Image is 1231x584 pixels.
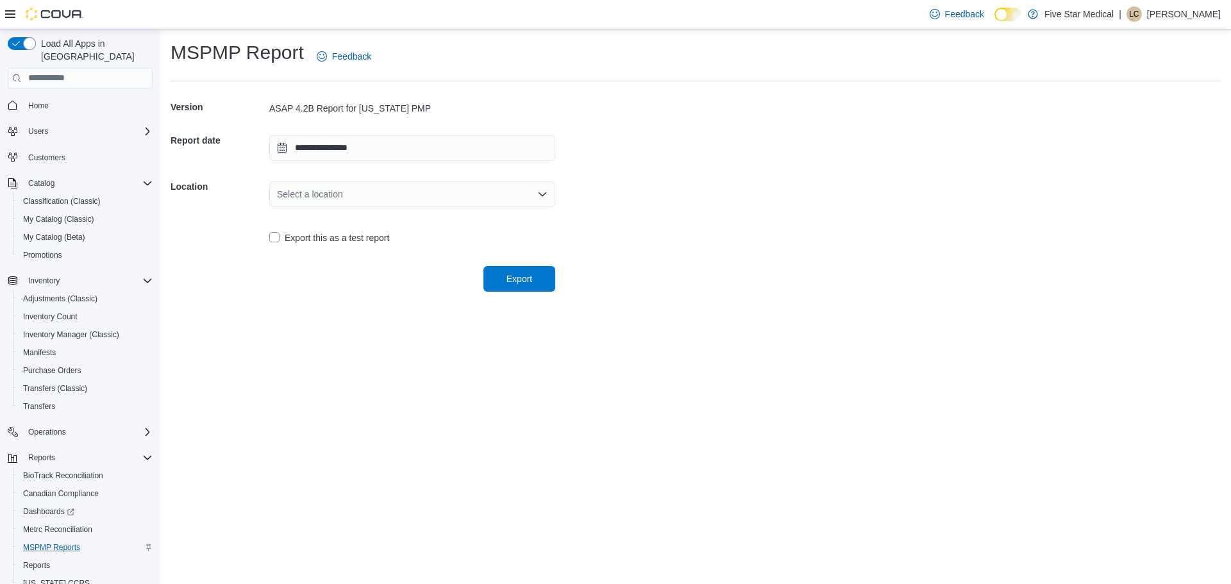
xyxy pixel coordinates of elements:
a: Inventory Manager (Classic) [18,327,124,342]
span: Reports [18,558,153,573]
div: ASAP 4.2B Report for [US_STATE] PMP [269,102,555,115]
span: Feedback [945,8,984,21]
span: Promotions [23,250,62,260]
a: Inventory Count [18,309,83,324]
span: Manifests [23,347,56,358]
div: Lindsey Criswell [1126,6,1142,22]
span: Purchase Orders [23,365,81,376]
p: [PERSON_NAME] [1147,6,1221,22]
a: Dashboards [18,504,80,519]
label: Export this as a test report [269,230,389,246]
button: Reports [3,449,158,467]
a: Adjustments (Classic) [18,291,103,306]
span: Inventory Manager (Classic) [18,327,153,342]
a: Home [23,98,54,113]
span: MSPMP Reports [18,540,153,555]
a: Classification (Classic) [18,194,106,209]
h1: MSPMP Report [171,40,304,65]
span: BioTrack Reconciliation [18,468,153,483]
button: Home [3,96,158,115]
span: Adjustments (Classic) [23,294,97,304]
span: Classification (Classic) [23,196,101,206]
span: Operations [23,424,153,440]
span: BioTrack Reconciliation [23,471,103,481]
span: Reports [23,450,153,465]
span: Customers [28,153,65,163]
span: Metrc Reconciliation [18,522,153,537]
a: BioTrack Reconciliation [18,468,108,483]
a: Transfers (Classic) [18,381,92,396]
span: Inventory [28,276,60,286]
button: Inventory [23,273,65,288]
button: Classification (Classic) [13,192,158,210]
span: Canadian Compliance [18,486,153,501]
button: Inventory [3,272,158,290]
button: Users [23,124,53,139]
span: My Catalog (Classic) [18,212,153,227]
span: My Catalog (Beta) [23,232,85,242]
a: Dashboards [13,503,158,521]
span: Transfers [23,401,55,412]
span: Dashboards [18,504,153,519]
span: Load All Apps in [GEOGRAPHIC_DATA] [36,37,153,63]
span: Home [28,101,49,111]
button: Users [3,122,158,140]
span: Inventory Manager (Classic) [23,330,119,340]
button: Reports [13,556,158,574]
h5: Version [171,94,267,120]
a: MSPMP Reports [18,540,85,555]
span: MSPMP Reports [23,542,80,553]
input: Press the down key to open a popover containing a calendar. [269,135,555,161]
span: Transfers [18,399,153,414]
span: Reports [23,560,50,571]
button: Operations [3,423,158,441]
span: Reports [28,453,55,463]
button: My Catalog (Beta) [13,228,158,246]
span: Export [507,272,532,285]
button: Catalog [23,176,60,191]
span: Home [23,97,153,113]
button: Inventory Manager (Classic) [13,326,158,344]
button: Promotions [13,246,158,264]
span: Promotions [18,247,153,263]
span: Users [23,124,153,139]
span: My Catalog (Beta) [18,229,153,245]
button: Open list of options [537,189,548,199]
button: BioTrack Reconciliation [13,467,158,485]
button: Metrc Reconciliation [13,521,158,538]
button: Canadian Compliance [13,485,158,503]
span: Inventory Count [18,309,153,324]
span: Classification (Classic) [18,194,153,209]
a: Customers [23,150,71,165]
button: Manifests [13,344,158,362]
a: My Catalog (Classic) [18,212,99,227]
span: Transfers (Classic) [18,381,153,396]
button: Inventory Count [13,308,158,326]
a: Promotions [18,247,67,263]
button: Adjustments (Classic) [13,290,158,308]
a: Purchase Orders [18,363,87,378]
button: My Catalog (Classic) [13,210,158,228]
a: Canadian Compliance [18,486,104,501]
a: Transfers [18,399,60,414]
span: Catalog [28,178,54,188]
span: Catalog [23,176,153,191]
button: MSPMP Reports [13,538,158,556]
input: Accessible screen reader label [277,187,278,202]
span: Transfers (Classic) [23,383,87,394]
span: Inventory Count [23,312,78,322]
a: Feedback [925,1,989,27]
button: Catalog [3,174,158,192]
span: Feedback [332,50,371,63]
h5: Location [171,174,267,199]
span: Inventory [23,273,153,288]
span: LC [1129,6,1139,22]
h5: Report date [171,128,267,153]
span: Users [28,126,48,137]
span: Purchase Orders [18,363,153,378]
a: Manifests [18,345,61,360]
span: My Catalog (Classic) [23,214,94,224]
button: Purchase Orders [13,362,158,380]
a: Feedback [312,44,376,69]
a: Metrc Reconciliation [18,522,97,537]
